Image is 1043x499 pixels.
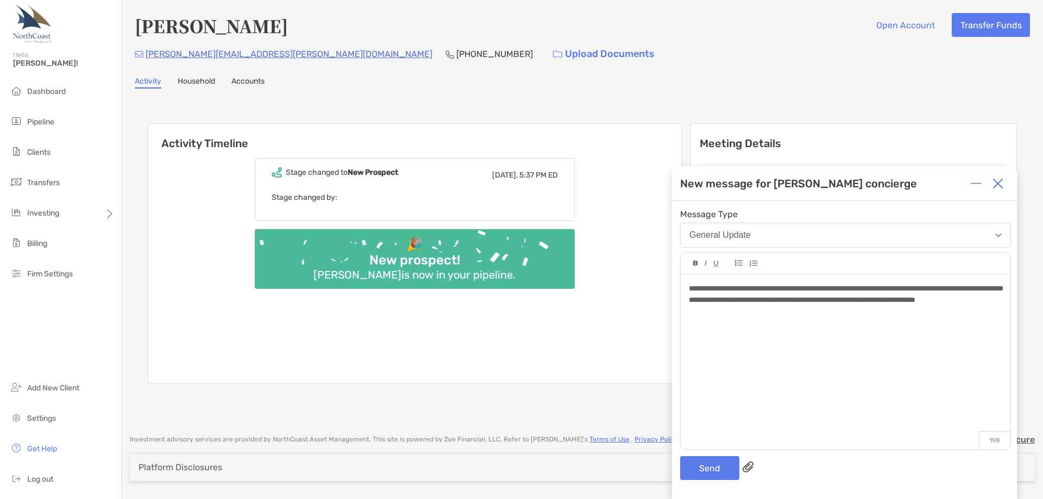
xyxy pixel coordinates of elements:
[10,441,23,454] img: get-help icon
[995,233,1002,237] img: Open dropdown arrow
[272,167,282,178] img: Event icon
[10,115,23,128] img: pipeline icon
[27,269,73,279] span: Firm Settings
[689,230,751,240] div: General Update
[589,435,630,443] a: Terms of Use
[10,381,23,394] img: add_new_client icon
[713,261,719,267] img: Editor control icon
[10,175,23,188] img: transfers icon
[402,237,427,252] div: 🎉
[978,431,1010,450] p: 198
[519,170,558,180] span: 5:37 PM ED
[680,209,1011,219] span: Message Type
[13,4,52,43] img: Zoe Logo
[231,77,265,89] a: Accounts
[365,252,464,268] div: New prospect!
[27,444,57,453] span: Get Help
[456,47,533,61] p: [PHONE_NUMBER]
[553,50,562,58] img: button icon
[27,178,60,187] span: Transfers
[680,223,1011,248] button: General Update
[27,209,59,218] span: Investing
[743,462,753,472] img: paperclip attachments
[286,168,398,177] div: Stage changed to
[10,411,23,424] img: settings icon
[693,261,698,266] img: Editor control icon
[139,462,222,472] div: Platform Disclosures
[10,84,23,97] img: dashboard icon
[146,47,432,61] p: [PERSON_NAME][EMAIL_ADDRESS][PERSON_NAME][DOMAIN_NAME]
[13,59,115,68] span: [PERSON_NAME]!
[700,137,1008,150] p: Meeting Details
[445,50,454,59] img: Phone Icon
[680,177,917,190] div: New message for [PERSON_NAME] concierge
[10,206,23,219] img: investing icon
[135,77,161,89] a: Activity
[27,414,56,423] span: Settings
[309,268,520,281] div: [PERSON_NAME] is now in your pipeline.
[749,260,757,267] img: Editor control icon
[255,229,575,280] img: Confetti
[27,475,53,484] span: Log out
[735,260,743,266] img: Editor control icon
[348,168,398,177] b: New Prospect
[492,170,518,180] span: [DATE],
[272,191,558,204] p: Stage changed by:
[27,87,66,96] span: Dashboard
[546,42,662,66] a: Upload Documents
[10,267,23,280] img: firm-settings icon
[27,148,51,157] span: Clients
[135,13,288,38] h4: [PERSON_NAME]
[992,178,1003,189] img: Close
[27,383,79,393] span: Add New Client
[130,435,791,444] p: Investment advisory services are provided by NorthCoast Asset Management . This site is powered b...
[10,472,23,485] img: logout icon
[27,239,47,248] span: Billing
[868,13,943,37] button: Open Account
[178,77,215,89] a: Household
[135,51,143,58] img: Email Icon
[148,124,681,150] h6: Activity Timeline
[634,435,679,443] a: Privacy Policy
[10,145,23,158] img: clients icon
[952,13,1030,37] button: Transfer Funds
[971,178,982,189] img: Expand or collapse
[10,236,23,249] img: billing icon
[680,456,739,480] button: Send
[705,261,707,266] img: Editor control icon
[27,117,54,127] span: Pipeline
